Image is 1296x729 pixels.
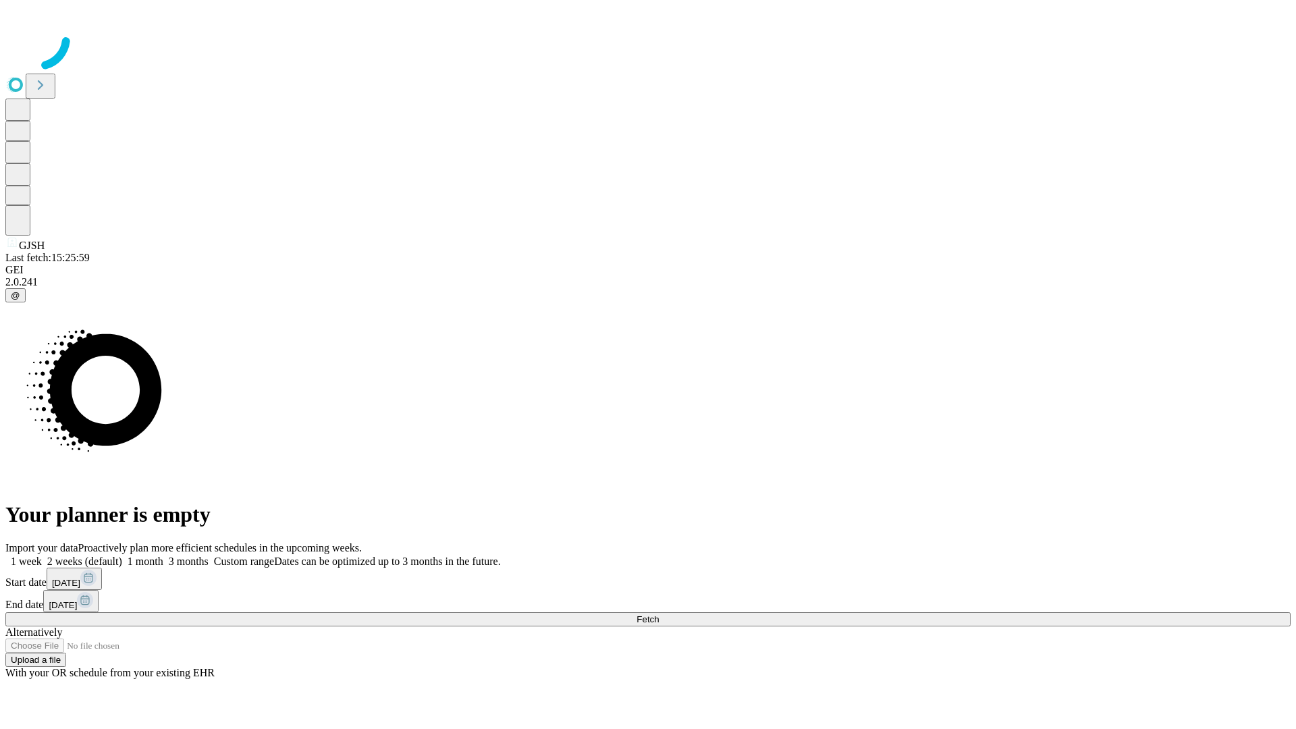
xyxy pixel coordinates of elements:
[5,667,215,678] span: With your OR schedule from your existing EHR
[5,626,62,638] span: Alternatively
[5,264,1291,276] div: GEI
[19,240,45,251] span: GJSH
[11,556,42,567] span: 1 week
[11,290,20,300] span: @
[5,252,90,263] span: Last fetch: 15:25:59
[5,502,1291,527] h1: Your planner is empty
[637,614,659,624] span: Fetch
[49,600,77,610] span: [DATE]
[43,590,99,612] button: [DATE]
[52,578,80,588] span: [DATE]
[47,556,122,567] span: 2 weeks (default)
[274,556,500,567] span: Dates can be optimized up to 3 months in the future.
[78,542,362,553] span: Proactively plan more efficient schedules in the upcoming weeks.
[5,568,1291,590] div: Start date
[5,542,78,553] span: Import your data
[47,568,102,590] button: [DATE]
[214,556,274,567] span: Custom range
[5,276,1291,288] div: 2.0.241
[128,556,163,567] span: 1 month
[5,612,1291,626] button: Fetch
[5,288,26,302] button: @
[5,653,66,667] button: Upload a file
[169,556,209,567] span: 3 months
[5,590,1291,612] div: End date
